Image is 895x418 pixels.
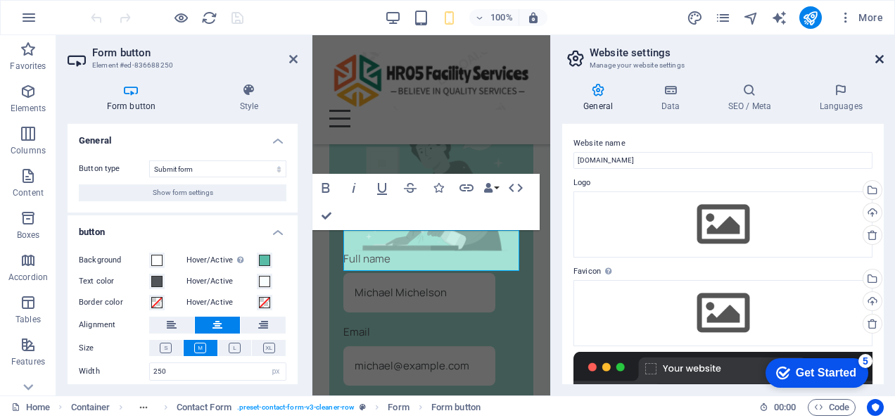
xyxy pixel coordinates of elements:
h4: Form button [68,83,201,113]
span: . preset-contact-form-v3-cleaner-row [237,399,354,416]
h4: button [68,215,298,241]
button: reload [201,9,217,26]
a: Click to cancel selection. Double-click to open Pages [11,399,50,416]
button: Usercentrics [867,399,884,416]
i: AI Writer [771,10,787,26]
i: This element is a customizable preset [360,403,366,411]
p: Accordion [8,272,48,283]
button: pages [715,9,732,26]
span: Click to select. Double-click to edit [431,399,481,416]
label: Alignment [79,317,149,334]
i: Navigator [743,10,759,26]
i: Pages (Ctrl+Alt+S) [715,10,731,26]
h3: Manage your website settings [590,59,856,72]
div: Select files from the file manager, stock photos, or upload file(s) [573,280,872,346]
p: Tables [15,314,41,325]
span: Click to select. Double-click to edit [71,399,110,416]
h4: SEO / Meta [706,83,798,113]
button: Code [808,399,856,416]
label: Hover/Active [186,273,257,290]
button: Click here to leave preview mode and continue editing [172,9,189,26]
h4: Languages [798,83,884,113]
button: 100% [469,9,519,26]
i: Design (Ctrl+Alt+Y) [687,10,703,26]
label: Width [79,367,149,375]
button: navigator [743,9,760,26]
i: On resize automatically adjust zoom level to fit chosen device. [527,11,540,24]
button: More [833,6,889,29]
button: text_generator [771,9,788,26]
label: Website name [573,135,872,152]
label: Text color [79,273,149,290]
h4: General [562,83,640,113]
h4: Style [201,83,298,113]
div: Get Started [38,15,99,28]
div: Select files from the file manager, stock photos, or upload file(s) [573,191,872,258]
button: design [687,9,704,26]
p: Favorites [10,61,46,72]
button: Underline (Ctrl+U) [369,174,395,202]
button: Strikethrough [397,174,424,202]
h3: Element #ed-836688250 [92,59,269,72]
span: Click to select. Double-click to edit [388,399,409,416]
p: Elements [11,103,46,114]
label: Button type [79,160,149,177]
h4: General [68,124,298,149]
label: Favicon [573,263,872,280]
h6: Session time [759,399,796,416]
h6: 100% [490,9,513,26]
button: publish [799,6,822,29]
button: Italic (Ctrl+I) [341,174,367,202]
label: Hover/Active [186,252,257,269]
label: Size [79,340,149,357]
nav: breadcrumb [71,399,481,416]
label: Background [79,252,149,269]
label: Hover/Active [186,294,257,311]
span: : [784,402,786,412]
label: Border color [79,294,149,311]
span: More [839,11,883,25]
h4: Data [640,83,706,113]
label: Logo [573,175,872,191]
i: Reload page [201,10,217,26]
button: Data Bindings [481,174,501,202]
p: Content [13,187,44,198]
p: Columns [11,145,46,156]
button: Link [453,174,480,202]
button: Bold (Ctrl+B) [312,174,339,202]
button: Show form settings [79,184,286,201]
p: Features [11,356,45,367]
div: Get Started 5 items remaining, 0% complete [8,7,110,37]
button: HTML [502,174,529,202]
button: Icons [425,174,452,202]
span: Click to select. Double-click to edit [177,399,231,416]
div: 5 [101,3,115,17]
p: Boxes [17,229,40,241]
button: Confirm (Ctrl+⏎) [313,202,340,230]
input: Name... [573,152,872,169]
span: Show form settings [153,184,213,201]
span: 00 00 [774,399,796,416]
h2: Website settings [590,46,884,59]
span: Code [814,399,849,416]
h2: Form button [92,46,298,59]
